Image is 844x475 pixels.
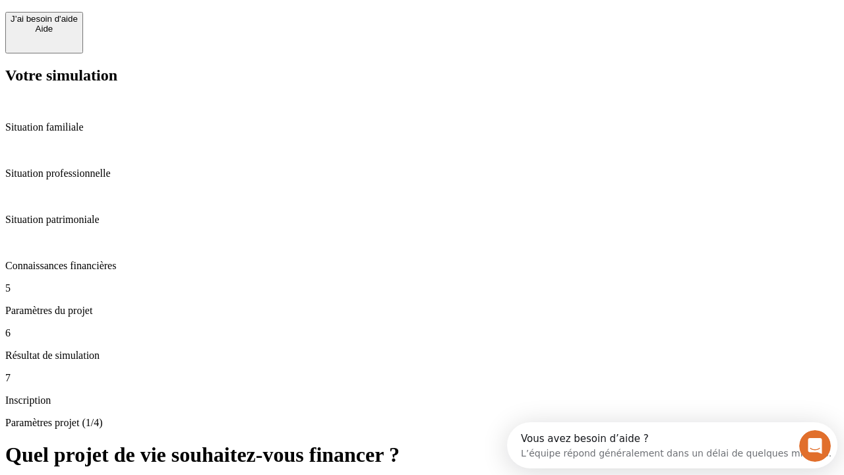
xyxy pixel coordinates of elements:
[5,260,839,272] p: Connaissances financières
[5,395,839,406] p: Inscription
[5,443,839,467] h1: Quel projet de vie souhaitez-vous financer ?
[5,305,839,317] p: Paramètres du projet
[507,422,837,468] iframe: Intercom live chat discovery launcher
[5,372,839,384] p: 7
[5,350,839,362] p: Résultat de simulation
[5,5,363,42] div: Ouvrir le Messenger Intercom
[14,11,324,22] div: Vous avez besoin d’aide ?
[14,22,324,36] div: L’équipe répond généralement dans un délai de quelques minutes.
[11,14,78,24] div: J’ai besoin d'aide
[5,417,839,429] p: Paramètres projet (1/4)
[5,214,839,226] p: Situation patrimoniale
[799,430,831,462] iframe: Intercom live chat
[11,24,78,34] div: Aide
[5,168,839,179] p: Situation professionnelle
[5,121,839,133] p: Situation familiale
[5,12,83,53] button: J’ai besoin d'aideAide
[5,282,839,294] p: 5
[5,327,839,339] p: 6
[5,67,839,84] h2: Votre simulation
